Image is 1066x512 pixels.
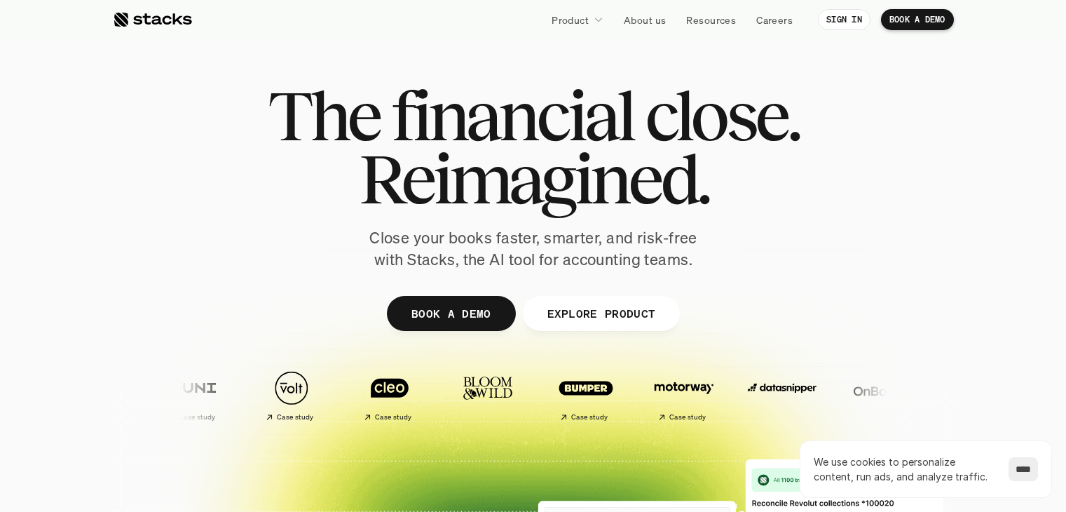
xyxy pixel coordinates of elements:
span: The [268,84,379,147]
p: EXPLORE PRODUCT [547,303,655,323]
a: About us [615,7,674,32]
a: Case study [638,363,730,427]
p: We use cookies to personalize content, run ads, and analyze traffic. [814,454,995,484]
p: BOOK A DEMO [889,15,945,25]
a: SIGN IN [818,9,870,30]
h2: Case study [669,413,706,422]
a: Careers [748,7,801,32]
p: Close your books faster, smarter, and risk-free with Stacks, the AI tool for accounting teams. [358,227,709,271]
h2: Case study [276,413,313,422]
a: BOOK A DEMO [386,296,515,331]
p: SIGN IN [826,15,862,25]
h2: Case study [374,413,411,422]
span: Reimagined. [358,147,708,210]
a: Case study [540,363,631,427]
p: Product [552,13,589,27]
a: EXPLORE PRODUCT [522,296,680,331]
h2: Case study [178,413,215,422]
a: BOOK A DEMO [881,9,954,30]
a: Resources [678,7,744,32]
p: BOOK A DEMO [411,303,491,323]
p: Resources [686,13,736,27]
a: Case study [344,363,435,427]
span: close. [645,84,799,147]
a: Case study [246,363,337,427]
span: financial [391,84,633,147]
a: Case study [148,363,239,427]
h2: Case study [570,413,608,422]
p: Careers [756,13,793,27]
p: About us [624,13,666,27]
